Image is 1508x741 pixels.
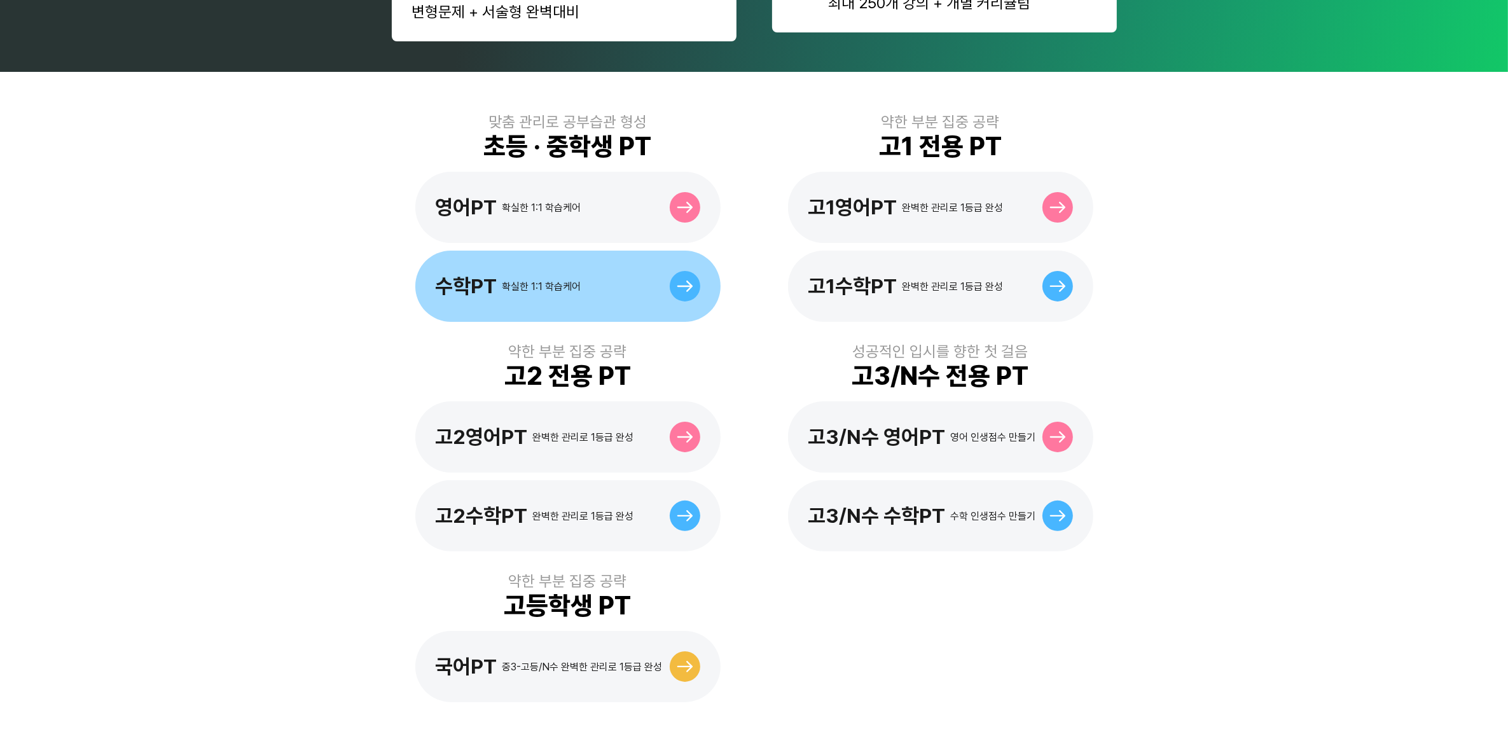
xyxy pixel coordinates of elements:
[808,195,897,219] div: 고1영어PT
[533,431,634,443] div: 완벽한 관리로 1등급 완성
[436,195,497,219] div: 영어PT
[808,425,946,449] div: 고3/N수 영어PT
[502,202,581,214] div: 확실한 1:1 학습케어
[436,654,497,679] div: 국어PT
[502,280,581,293] div: 확실한 1:1 학습케어
[488,113,647,131] div: 맞춤 관리로 공부습관 형성
[484,131,652,162] div: 초등 · 중학생 PT
[951,510,1036,522] div: 수학 인생점수 만들기
[504,590,632,621] div: 고등학생 PT
[903,280,1004,293] div: 완벽한 관리로 1등급 완성
[879,131,1002,162] div: 고1 전용 PT
[853,342,1028,361] div: 성공적인 입시를 향한 첫 걸음
[412,3,716,21] div: 변형문제 + 서술형 완벽대비
[502,661,663,673] div: 중3-고등/N수 완벽한 관리로 1등급 완성
[436,274,497,298] div: 수학PT
[509,342,627,361] div: 약한 부분 집중 공략
[533,510,634,522] div: 완벽한 관리로 1등급 완성
[882,113,1000,131] div: 약한 부분 집중 공략
[951,431,1036,443] div: 영어 인생점수 만들기
[852,361,1029,391] div: 고3/N수 전용 PT
[436,425,528,449] div: 고2영어PT
[509,572,627,590] div: 약한 부분 집중 공략
[808,504,946,528] div: 고3/N수 수학PT
[504,361,631,391] div: 고2 전용 PT
[808,274,897,298] div: 고1수학PT
[436,504,528,528] div: 고2수학PT
[903,202,1004,214] div: 완벽한 관리로 1등급 완성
